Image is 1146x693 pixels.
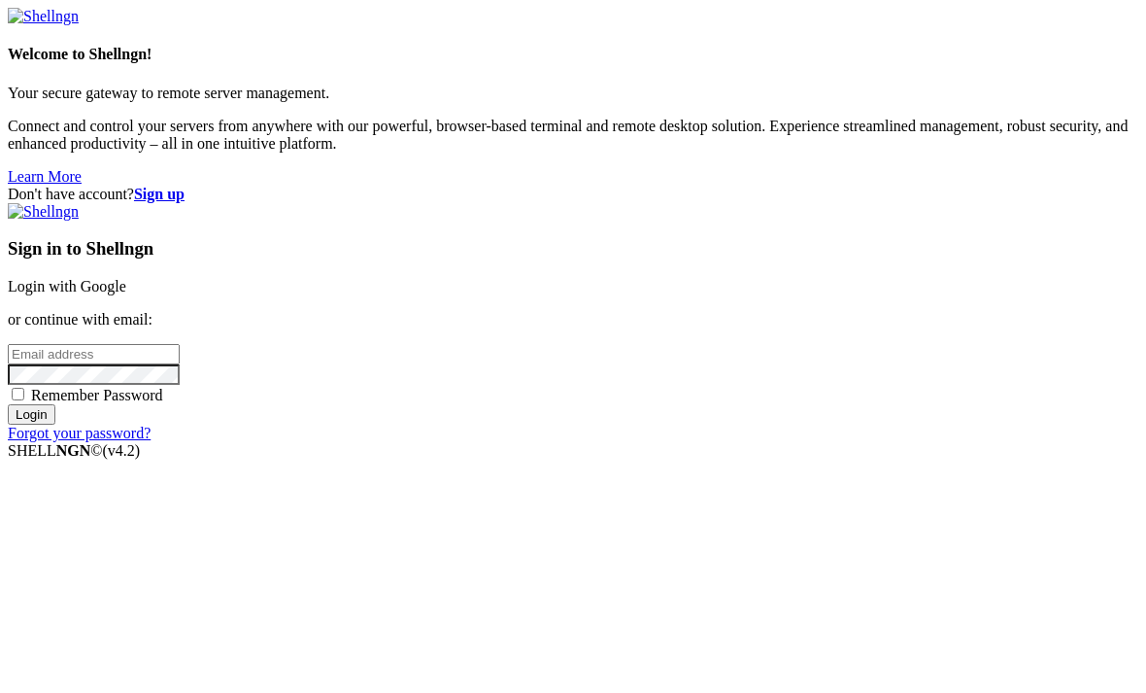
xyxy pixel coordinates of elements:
span: 4.2.0 [103,442,141,459]
input: Remember Password [12,388,24,400]
p: or continue with email: [8,311,1138,329]
span: SHELL © [8,442,140,459]
p: Connect and control your servers from anywhere with our powerful, browser-based terminal and remo... [8,118,1138,153]
a: Login with Google [8,278,126,295]
span: Remember Password [31,387,163,403]
h3: Sign in to Shellngn [8,238,1138,260]
img: Shellngn [8,8,79,25]
img: Shellngn [8,203,79,221]
a: Forgot your password? [8,425,151,441]
div: Don't have account? [8,186,1138,203]
b: NGN [56,442,91,459]
p: Your secure gateway to remote server management. [8,85,1138,102]
a: Sign up [134,186,185,202]
h4: Welcome to Shellngn! [8,46,1138,63]
input: Email address [8,344,180,364]
input: Login [8,404,55,425]
a: Learn More [8,168,82,185]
